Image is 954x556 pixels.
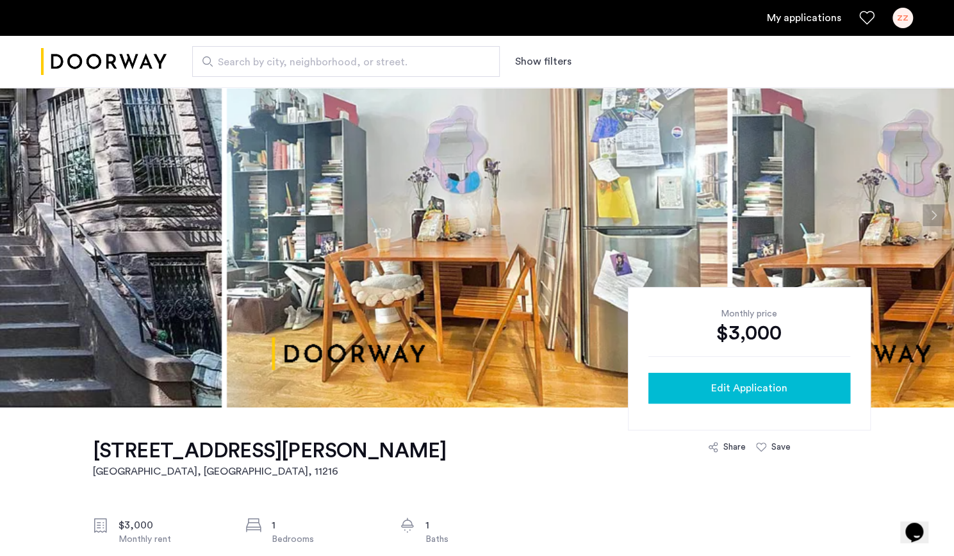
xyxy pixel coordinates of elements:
[93,438,447,464] h1: [STREET_ADDRESS][PERSON_NAME]
[648,320,850,346] div: $3,000
[227,23,727,407] img: apartment
[41,38,167,86] a: Cazamio logo
[272,533,379,546] div: Bedrooms
[119,518,226,533] div: $3,000
[272,518,379,533] div: 1
[93,464,447,479] h2: [GEOGRAPHIC_DATA], [GEOGRAPHIC_DATA] , 11216
[425,518,533,533] div: 1
[648,373,850,404] button: button
[767,10,841,26] a: My application
[859,10,875,26] a: Favorites
[892,8,913,28] div: ZZ
[93,438,447,479] a: [STREET_ADDRESS][PERSON_NAME][GEOGRAPHIC_DATA], [GEOGRAPHIC_DATA], 11216
[192,46,500,77] input: Apartment Search
[515,54,572,69] button: Show or hide filters
[723,441,746,454] div: Share
[41,38,167,86] img: logo
[771,441,791,454] div: Save
[648,307,850,320] div: Monthly price
[10,204,31,226] button: Previous apartment
[425,533,533,546] div: Baths
[711,380,787,396] span: Edit Application
[119,533,226,546] div: Monthly rent
[218,54,464,70] span: Search by city, neighborhood, or street.
[923,204,944,226] button: Next apartment
[900,505,941,543] iframe: chat widget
